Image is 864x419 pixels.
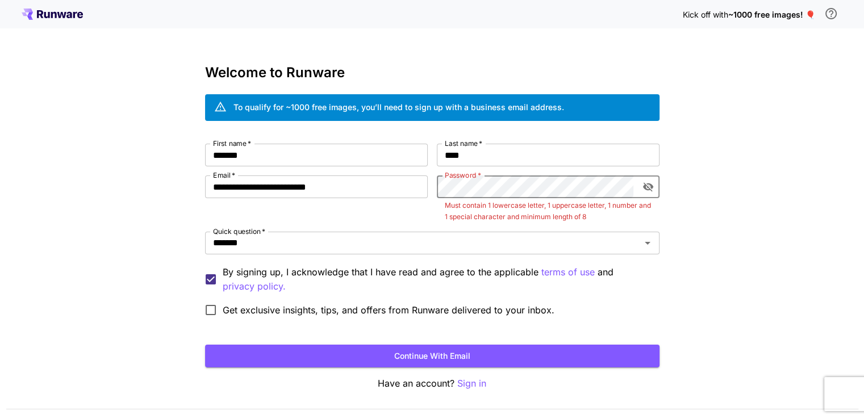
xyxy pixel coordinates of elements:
span: Get exclusive insights, tips, and offers from Runware delivered to your inbox. [223,303,554,317]
button: By signing up, I acknowledge that I have read and agree to the applicable and privacy policy. [541,265,595,279]
label: Email [213,170,235,180]
label: Password [445,170,481,180]
button: By signing up, I acknowledge that I have read and agree to the applicable terms of use and [223,279,286,294]
p: terms of use [541,265,595,279]
button: Open [640,235,656,251]
span: Kick off with [683,10,728,19]
p: By signing up, I acknowledge that I have read and agree to the applicable and [223,265,650,294]
button: Sign in [457,376,486,391]
label: Last name [445,139,482,148]
button: In order to qualify for free credit, you need to sign up with a business email address and click ... [820,2,842,25]
button: Continue with email [205,345,660,368]
h3: Welcome to Runware [205,65,660,81]
button: toggle password visibility [638,177,658,197]
p: privacy policy. [223,279,286,294]
label: Quick question [213,227,265,236]
p: Must contain 1 lowercase letter, 1 uppercase letter, 1 number and 1 special character and minimum... [445,200,652,223]
span: ~1000 free images! 🎈 [728,10,815,19]
label: First name [213,139,251,148]
div: To qualify for ~1000 free images, you’ll need to sign up with a business email address. [233,101,564,113]
p: Have an account? [205,376,660,391]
